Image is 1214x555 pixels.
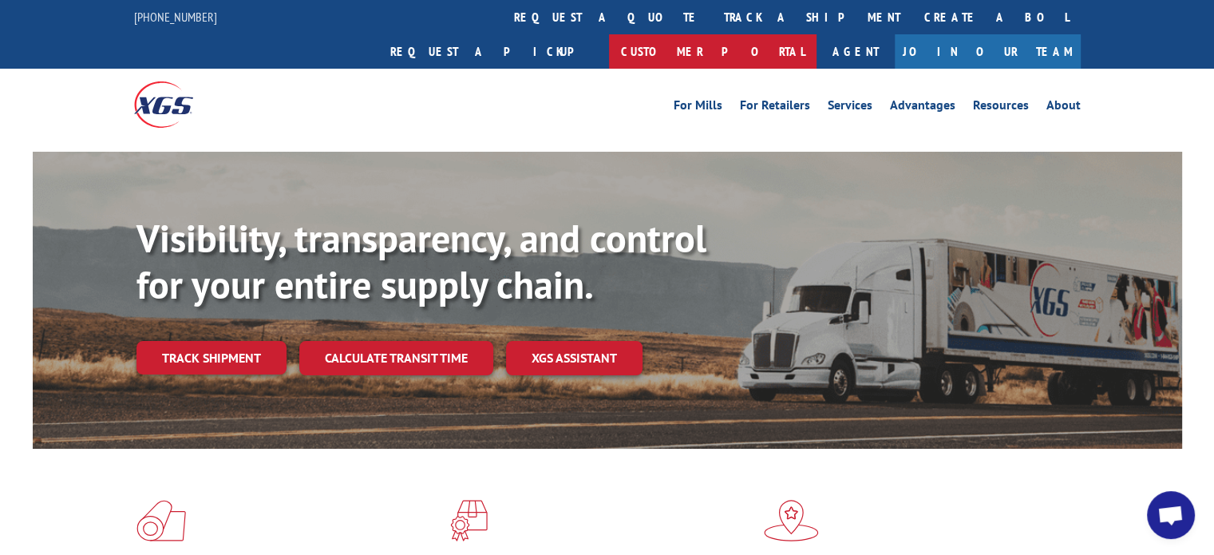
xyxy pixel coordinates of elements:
[450,500,488,541] img: xgs-icon-focused-on-flooring-red
[674,99,722,117] a: For Mills
[378,34,609,69] a: Request a pickup
[817,34,895,69] a: Agent
[299,341,493,375] a: Calculate transit time
[890,99,955,117] a: Advantages
[828,99,872,117] a: Services
[136,341,287,375] a: Track shipment
[740,99,810,117] a: For Retailers
[895,34,1081,69] a: Join Our Team
[506,341,643,375] a: XGS ASSISTANT
[136,500,186,541] img: xgs-icon-total-supply-chain-intelligence-red
[764,500,819,541] img: xgs-icon-flagship-distribution-model-red
[973,99,1029,117] a: Resources
[1046,99,1081,117] a: About
[134,9,217,25] a: [PHONE_NUMBER]
[136,213,706,309] b: Visibility, transparency, and control for your entire supply chain.
[609,34,817,69] a: Customer Portal
[1147,491,1195,539] div: Open chat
